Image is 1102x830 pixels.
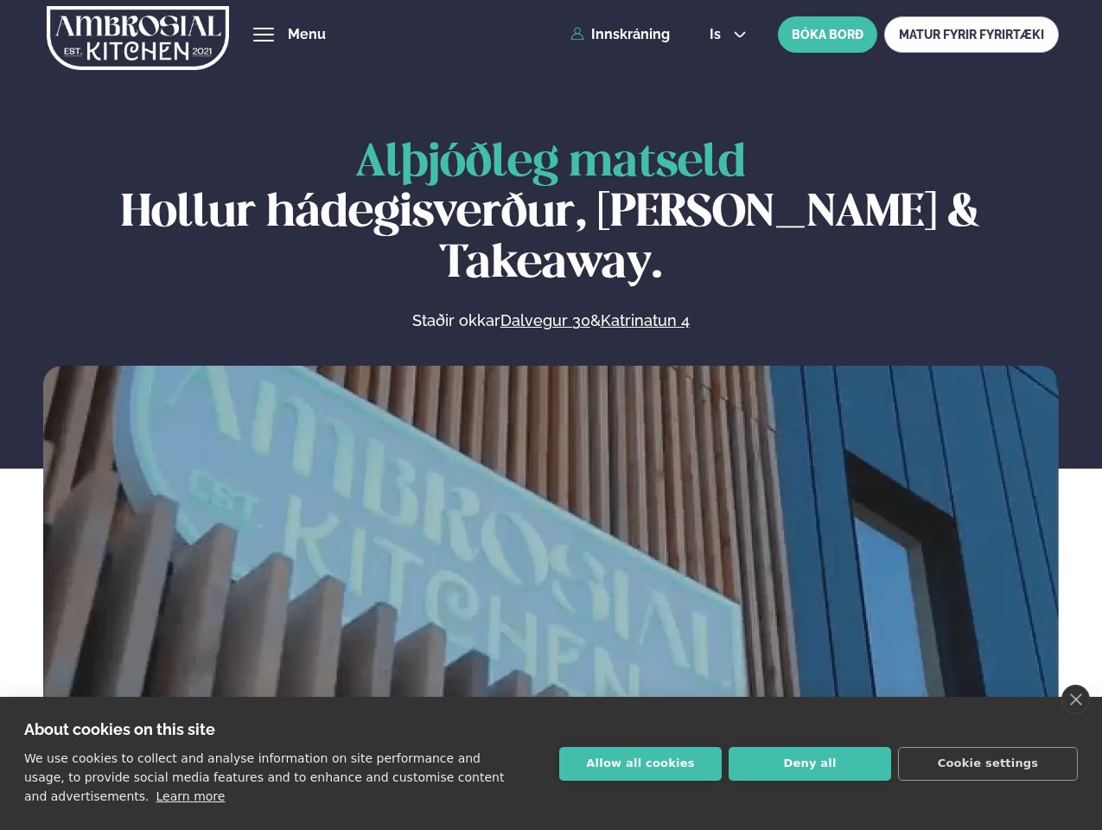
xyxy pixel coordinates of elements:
p: We use cookies to collect and analyse information on site performance and usage, to provide socia... [24,751,504,803]
strong: About cookies on this site [24,720,215,738]
a: Dalvegur 30 [500,310,590,331]
button: BÓKA BORÐ [778,16,877,53]
a: Learn more [156,789,226,803]
a: Innskráning [570,27,670,42]
button: Cookie settings [898,747,1078,781]
button: Deny all [729,747,891,781]
a: Katrinatun 4 [601,310,690,331]
button: hamburger [253,24,274,45]
a: MATUR FYRIR FYRIRTÆKI [884,16,1059,53]
span: Alþjóðleg matseld [355,142,746,185]
a: close [1061,685,1090,714]
img: logo [47,3,229,73]
p: Staðir okkar & [224,310,877,331]
button: is [696,28,761,41]
h1: Hollur hádegisverður, [PERSON_NAME] & Takeaway. [43,138,1059,290]
span: is [710,28,726,41]
button: Allow all cookies [559,747,722,781]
